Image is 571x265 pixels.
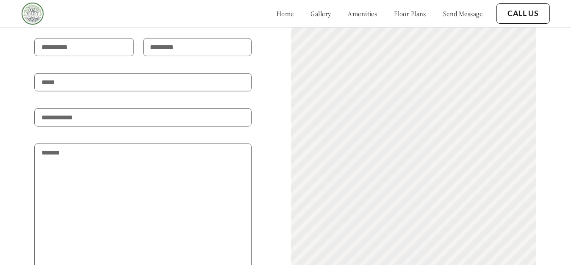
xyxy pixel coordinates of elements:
[311,9,331,18] a: gallery
[277,9,294,18] a: home
[21,2,44,25] img: Company logo
[348,9,377,18] a: amenities
[443,9,483,18] a: send message
[507,9,539,18] a: Call Us
[496,3,550,24] button: Call Us
[394,9,426,18] a: floor plans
